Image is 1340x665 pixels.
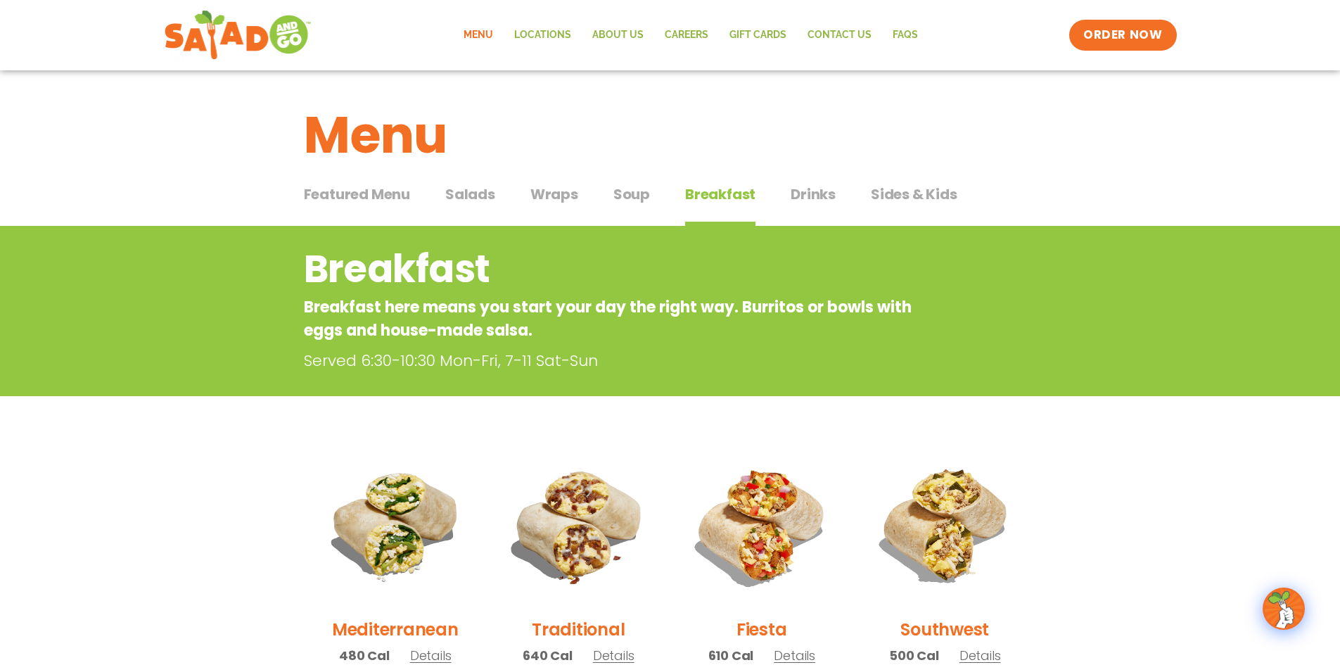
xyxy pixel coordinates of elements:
[532,617,625,642] h2: Traditional
[864,444,1026,607] img: Product photo for Southwest
[304,296,924,342] p: Breakfast here means you start your day the right way. Burritos or bowls with eggs and house-made...
[1083,27,1162,44] span: ORDER NOW
[774,647,815,664] span: Details
[304,179,1037,227] div: Tabbed content
[719,19,797,51] a: GIFT CARDS
[304,241,924,298] h2: Breakfast
[882,19,929,51] a: FAQs
[685,184,755,205] span: Breakfast
[530,184,578,205] span: Wraps
[889,646,939,665] span: 500 Cal
[593,647,634,664] span: Details
[654,19,719,51] a: Careers
[797,19,882,51] a: Contact Us
[453,19,504,51] a: Menu
[708,646,754,665] span: 610 Cal
[304,349,930,372] p: Served 6:30-10:30 Mon-Fri, 7-11 Sat-Sun
[1264,589,1303,628] img: wpChatIcon
[304,184,410,205] span: Featured Menu
[613,184,650,205] span: Soup
[314,444,477,607] img: Product photo for Mediterranean Breakfast Burrito
[339,646,390,665] span: 480 Cal
[582,19,654,51] a: About Us
[871,184,957,205] span: Sides & Kids
[791,184,836,205] span: Drinks
[1069,20,1176,51] a: ORDER NOW
[304,97,1037,173] h1: Menu
[523,646,573,665] span: 640 Cal
[497,444,660,607] img: Product photo for Traditional
[445,184,495,205] span: Salads
[959,647,1001,664] span: Details
[900,617,989,642] h2: Southwest
[736,617,787,642] h2: Fiesta
[410,647,452,664] span: Details
[164,7,312,63] img: new-SAG-logo-768×292
[681,444,843,607] img: Product photo for Fiesta
[453,19,929,51] nav: Menu
[504,19,582,51] a: Locations
[332,617,459,642] h2: Mediterranean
